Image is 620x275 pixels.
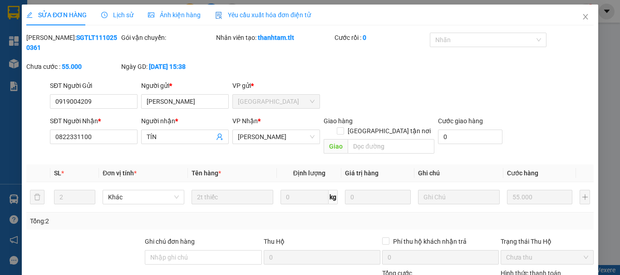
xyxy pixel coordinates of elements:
div: SĐT Người Nhận [50,116,138,126]
span: Khác [108,190,179,204]
span: clock-circle [101,12,108,18]
span: Chưa thu [506,251,588,264]
div: Nhân viên tạo: [216,33,333,43]
span: Thu Hộ [263,238,284,245]
img: icon [215,12,222,19]
span: Sài Gòn [238,95,315,108]
span: edit [26,12,33,18]
span: SL [54,169,61,177]
div: Ngày GD: [121,62,214,72]
span: close [582,13,589,20]
b: 0 [363,34,366,41]
div: Người nhận [141,116,229,126]
button: delete [30,190,44,204]
input: Ghi chú đơn hàng [145,250,261,265]
div: VP gửi [232,81,320,91]
div: Người gửi [141,81,229,91]
input: Ghi Chú [418,190,500,204]
span: Cước hàng [507,169,538,177]
span: SỬA ĐƠN HÀNG [26,11,87,19]
input: 0 [345,190,410,204]
span: Giao hàng [324,117,353,125]
span: Cao Tốc [238,130,315,144]
b: [DATE] 15:38 [149,63,186,70]
button: plus [580,190,590,204]
label: Cước giao hàng [438,117,482,125]
b: 55.000 [62,63,82,70]
div: Trạng thái Thu Hộ [501,236,594,246]
span: Tên hàng [192,169,221,177]
input: VD: Bàn, Ghế [192,190,273,204]
input: Dọc đường [348,139,434,154]
input: 0 [507,190,572,204]
span: Ảnh kiện hàng [148,11,201,19]
label: Ghi chú đơn hàng [145,238,195,245]
input: Cước giao hàng [438,130,502,144]
span: Phí thu hộ khách nhận trả [389,236,470,246]
div: Tổng: 2 [30,216,240,226]
span: picture [148,12,154,18]
b: SGTLT1110250361 [26,34,117,51]
span: Lịch sử [101,11,133,19]
span: VP Nhận [232,117,258,125]
div: Chưa cước : [26,62,119,72]
b: thanhtam.tlt [258,34,294,41]
div: [PERSON_NAME]: [26,33,119,53]
span: Định lượng [293,169,325,177]
span: Yêu cầu xuất hóa đơn điện tử [215,11,311,19]
th: Ghi chú [414,164,503,182]
button: Close [573,5,598,30]
span: Giá trị hàng [345,169,379,177]
div: Cước rồi : [335,33,428,43]
span: Giao [324,139,348,154]
div: SĐT Người Gửi [50,81,138,91]
div: Gói vận chuyển: [121,33,214,43]
span: kg [329,190,338,204]
span: [GEOGRAPHIC_DATA] tận nơi [344,126,434,136]
span: Đơn vị tính [103,169,137,177]
span: user-add [216,133,223,140]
